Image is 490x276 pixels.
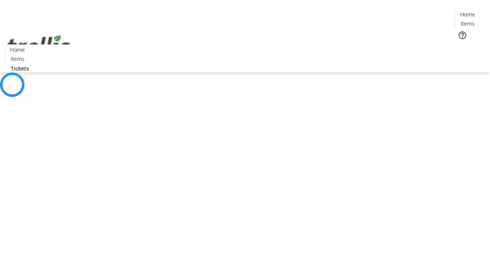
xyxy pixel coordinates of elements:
span: Tickets [461,44,479,53]
a: Home [455,10,480,18]
span: Items [10,55,24,63]
span: Tickets [11,64,29,72]
a: Tickets [5,64,35,72]
img: Orient E2E Organization Za7lVJvr3L's Logo [5,26,73,65]
a: Tickets [455,44,485,53]
span: Items [461,20,475,28]
a: Items [455,20,480,28]
button: Help [455,28,470,43]
a: Home [5,46,29,54]
span: Home [460,10,475,18]
span: Home [10,46,25,54]
a: Items [5,55,29,63]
